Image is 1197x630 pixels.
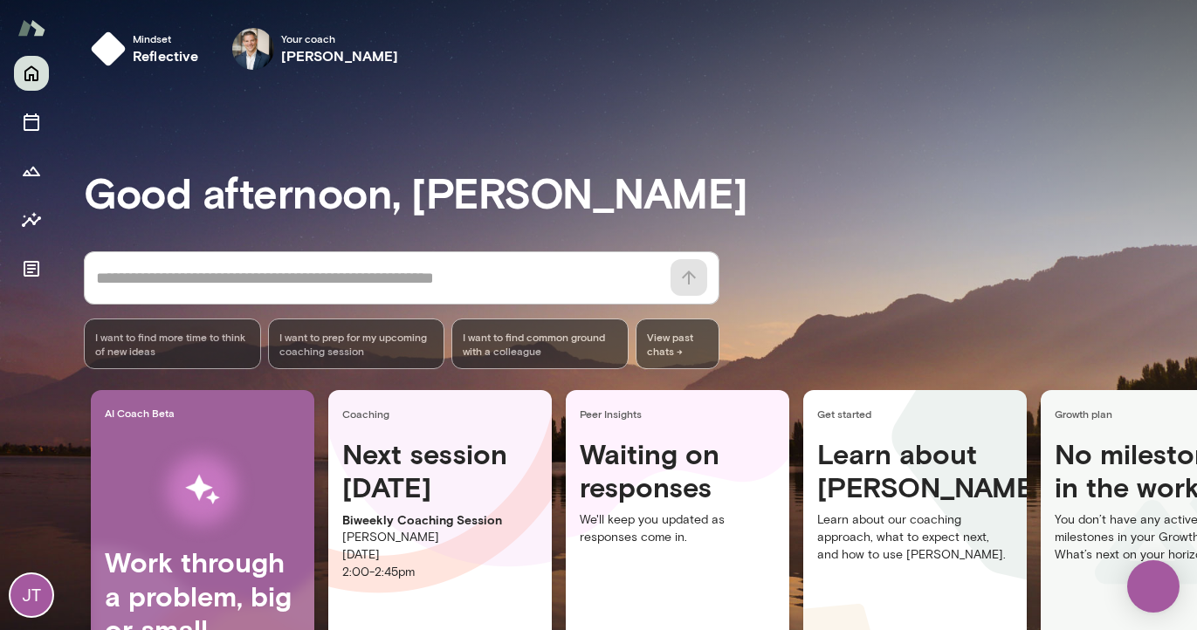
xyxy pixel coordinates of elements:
[342,511,538,529] p: Biweekly Coaching Session
[14,56,49,91] button: Home
[95,330,250,358] span: I want to find more time to think of new ideas
[220,21,411,77] div: Mark ZschockeYour coach[PERSON_NAME]
[84,318,261,369] div: I want to find more time to think of new ideas
[105,406,307,420] span: AI Coach Beta
[636,318,719,369] span: View past chats ->
[342,407,545,421] span: Coaching
[10,574,52,616] div: JT
[14,202,49,237] button: Insights
[817,511,1013,564] p: Learn about our coaching approach, what to expect next, and how to use [PERSON_NAME].
[451,318,629,369] div: I want to find common ground with a colleague
[14,105,49,140] button: Sessions
[580,407,782,421] span: Peer Insights
[817,437,1013,504] h4: Learn about [PERSON_NAME]
[268,318,445,369] div: I want to prep for my upcoming coaching session
[133,45,199,66] h6: reflective
[342,437,538,504] h4: Next session [DATE]
[84,21,213,77] button: Mindsetreflective
[817,407,1020,421] span: Get started
[133,31,199,45] span: Mindset
[342,546,538,564] p: [DATE]
[463,330,617,358] span: I want to find common ground with a colleague
[17,11,45,45] img: Mento
[342,564,538,581] p: 2:00 - 2:45pm
[281,31,399,45] span: Your coach
[232,28,274,70] img: Mark Zschocke
[342,529,538,546] p: [PERSON_NAME]
[580,437,775,504] h4: Waiting on responses
[125,435,280,545] img: AI Workflows
[91,31,126,66] img: mindset
[279,330,434,358] span: I want to prep for my upcoming coaching session
[14,154,49,188] button: Growth Plan
[580,511,775,546] p: We'll keep you updated as responses come in.
[14,251,49,286] button: Documents
[281,45,399,66] h6: [PERSON_NAME]
[84,168,1197,216] h3: Good afternoon, [PERSON_NAME]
